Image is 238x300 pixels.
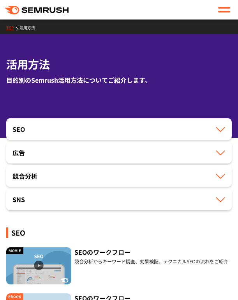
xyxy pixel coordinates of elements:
[6,227,232,238] div: SEO
[6,188,232,210] a: SNS
[6,118,232,140] a: SEO
[74,257,232,266] div: 競合分析からキーワード調査、効果検証、テクニカルSEOの流れをご紹介
[74,247,232,257] div: SEOのワークフロー
[6,165,232,187] a: 競合分析
[6,75,232,85] div: 目的別のSemrush活用方法についてご紹介します。
[6,142,232,163] a: 広告
[6,247,232,284] a: SEOのワークフロー 競合分析からキーワード調査、効果検証、テクニカルSEOの流れをご紹介
[19,25,41,30] a: 活用方法
[12,171,226,181] div: 競合分析
[12,195,226,204] div: SNS
[6,56,232,72] h1: 活用方法
[12,148,226,157] div: 広告
[169,270,229,291] iframe: Help widget launcher
[6,25,19,30] a: TOP
[12,124,226,134] div: SEO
